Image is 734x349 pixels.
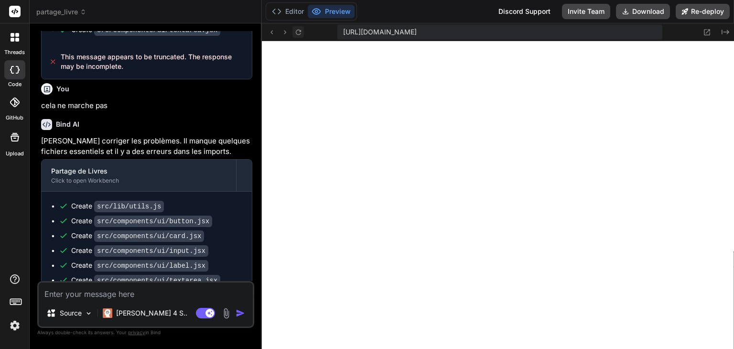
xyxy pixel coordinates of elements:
[37,328,254,337] p: Always double-check its answers. Your in Bind
[42,160,236,191] button: Partage de LivresClick to open Workbench
[41,100,252,111] p: cela ne marche pas
[493,4,556,19] div: Discord Support
[8,80,22,88] label: code
[116,308,187,318] p: [PERSON_NAME] 4 S..
[262,41,734,349] iframe: Preview
[36,7,86,17] span: partage_livre
[71,25,220,35] div: Create
[4,48,25,56] label: threads
[94,260,208,272] code: src/components/ui/label.jsx
[71,261,208,271] div: Create
[56,84,69,94] h6: You
[236,308,245,318] img: icon
[562,4,610,19] button: Invite Team
[7,317,23,334] img: settings
[94,201,164,212] code: src/lib/utils.js
[676,4,730,19] button: Re-deploy
[94,275,220,286] code: src/components/ui/textarea.jsx
[85,309,93,317] img: Pick Models
[56,120,79,129] h6: Bind AI
[94,245,208,257] code: src/components/ui/input.jsx
[60,308,82,318] p: Source
[61,52,245,71] span: This message appears to be truncated. The response may be incomplete.
[128,329,145,335] span: privacy
[71,216,212,226] div: Create
[71,275,220,285] div: Create
[41,136,252,157] p: [PERSON_NAME] corriger les problèmes. Il manque quelques fichiers essentiels et il y a des erreur...
[103,308,112,318] img: Claude 4 Sonnet
[71,231,204,241] div: Create
[343,27,417,37] span: [URL][DOMAIN_NAME]
[616,4,670,19] button: Download
[308,5,355,18] button: Preview
[51,177,227,185] div: Click to open Workbench
[51,166,227,176] div: Partage de Livres
[6,114,23,122] label: GitHub
[268,5,308,18] button: Editor
[94,230,204,242] code: src/components/ui/card.jsx
[6,150,24,158] label: Upload
[221,308,232,319] img: attachment
[71,246,208,256] div: Create
[94,216,212,227] code: src/components/ui/button.jsx
[71,201,164,211] div: Create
